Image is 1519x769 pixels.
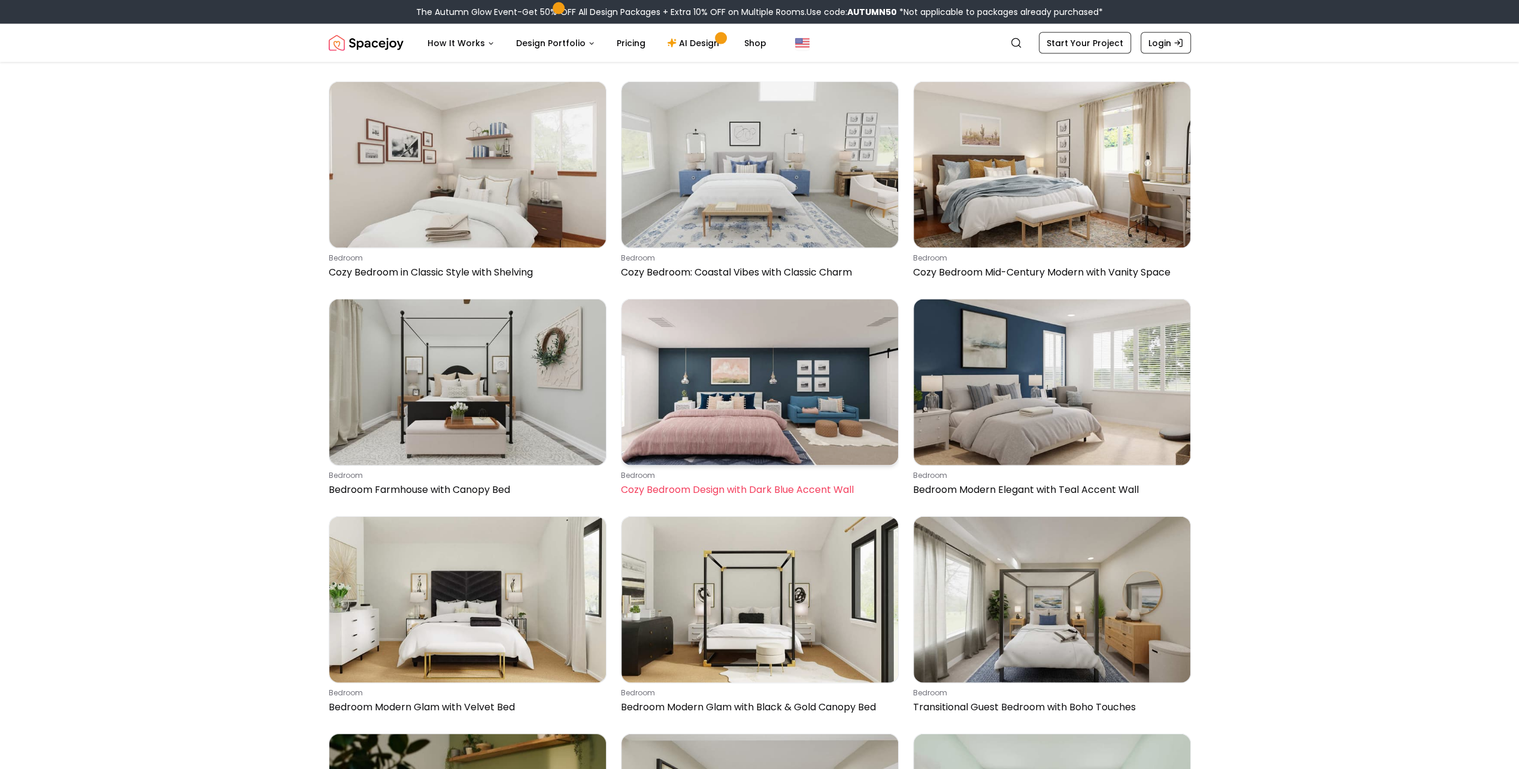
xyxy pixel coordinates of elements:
p: Bedroom Modern Elegant with Teal Accent Wall [913,483,1186,497]
img: Bedroom Modern Elegant with Teal Accent Wall [914,299,1190,465]
a: Shop [735,31,776,55]
p: Cozy Bedroom Mid-Century Modern with Vanity Space [913,265,1186,280]
a: Transitional Guest Bedroom with Boho TouchesbedroomTransitional Guest Bedroom with Boho Touches [913,516,1191,719]
a: Cozy Bedroom Mid-Century Modern with Vanity SpacebedroomCozy Bedroom Mid-Century Modern with Vani... [913,81,1191,284]
a: AI Design [657,31,732,55]
b: AUTUMN50 [847,6,897,18]
img: Cozy Bedroom Design with Dark Blue Accent Wall [621,299,898,465]
img: Cozy Bedroom Mid-Century Modern with Vanity Space [914,82,1190,248]
img: Cozy Bedroom: Coastal Vibes with Classic Charm [621,82,898,248]
a: Bedroom Modern Glam with Black & Gold Canopy BedbedroomBedroom Modern Glam with Black & Gold Cano... [621,516,899,719]
span: Use code: [807,6,897,18]
p: bedroom [329,253,602,263]
a: Cozy Bedroom Design with Dark Blue Accent WallbedroomCozy Bedroom Design with Dark Blue Accent Wall [621,299,899,502]
nav: Main [418,31,776,55]
img: Bedroom Modern Glam with Velvet Bed [329,517,606,683]
p: Bedroom Modern Glam with Velvet Bed [329,700,602,714]
a: Cozy Bedroom: Coastal Vibes with Classic CharmbedroomCozy Bedroom: Coastal Vibes with Classic Charm [621,81,899,284]
p: bedroom [329,688,602,698]
p: bedroom [621,471,894,480]
div: The Autumn Glow Event-Get 50% OFF All Design Packages + Extra 10% OFF on Multiple Rooms. [416,6,1103,18]
p: bedroom [913,471,1186,480]
p: bedroom [621,253,894,263]
p: Transitional Guest Bedroom with Boho Touches [913,700,1186,714]
a: Login [1141,32,1191,54]
a: Bedroom Modern Glam with Velvet BedbedroomBedroom Modern Glam with Velvet Bed [329,516,607,719]
img: Spacejoy Logo [329,31,404,55]
p: Cozy Bedroom: Coastal Vibes with Classic Charm [621,265,894,280]
p: Cozy Bedroom in Classic Style with Shelving [329,265,602,280]
p: Bedroom Modern Glam with Black & Gold Canopy Bed [621,700,894,714]
img: United States [795,36,809,50]
p: Bedroom Farmhouse with Canopy Bed [329,483,602,497]
a: Bedroom Modern Elegant with Teal Accent WallbedroomBedroom Modern Elegant with Teal Accent Wall [913,299,1191,502]
span: *Not applicable to packages already purchased* [897,6,1103,18]
p: bedroom [621,688,894,698]
a: Bedroom Farmhouse with Canopy BedbedroomBedroom Farmhouse with Canopy Bed [329,299,607,502]
a: Start Your Project [1039,32,1131,54]
p: bedroom [329,471,602,480]
p: bedroom [913,253,1186,263]
img: Cozy Bedroom in Classic Style with Shelving [329,82,606,248]
a: Spacejoy [329,31,404,55]
img: Transitional Guest Bedroom with Boho Touches [914,517,1190,683]
nav: Global [329,24,1191,62]
img: Bedroom Modern Glam with Black & Gold Canopy Bed [621,517,898,683]
button: Design Portfolio [507,31,605,55]
img: Bedroom Farmhouse with Canopy Bed [329,299,606,465]
p: Cozy Bedroom Design with Dark Blue Accent Wall [621,483,894,497]
button: How It Works [418,31,504,55]
a: Pricing [607,31,655,55]
a: Cozy Bedroom in Classic Style with ShelvingbedroomCozy Bedroom in Classic Style with Shelving [329,81,607,284]
p: bedroom [913,688,1186,698]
